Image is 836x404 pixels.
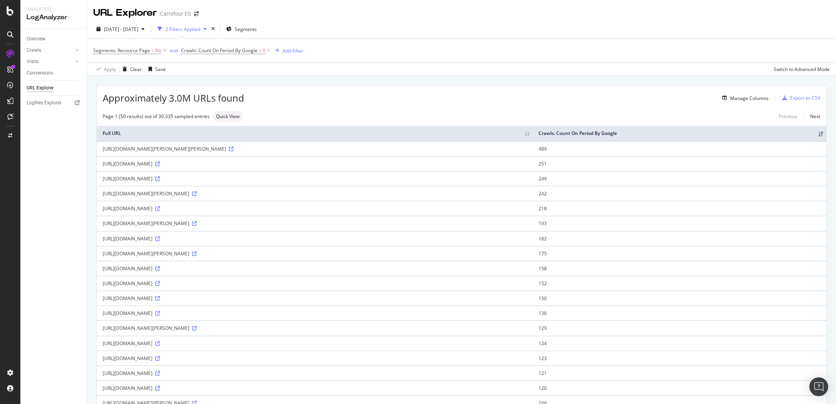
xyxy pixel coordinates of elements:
td: 124 [533,336,826,351]
th: Crawls: Count On Period By Google: activate to sort column ascending [533,126,826,141]
div: Crawls [27,46,41,55]
div: URL Explorer [93,6,157,20]
div: [URL][DOMAIN_NAME] [103,205,527,212]
div: Page 1 (50 results) out of 30,335 sampled entries [103,113,210,120]
a: URL Explorer [27,84,81,92]
td: 489 [533,141,826,156]
div: neutral label [213,111,243,122]
div: [URL][DOMAIN_NAME] [103,295,527,302]
td: 249 [533,171,826,186]
div: Export as CSV [790,95,820,101]
div: [URL][DOMAIN_NAME] [103,265,527,272]
div: Open Intercom Messenger [809,377,828,396]
div: [URL][DOMAIN_NAME] [103,175,527,182]
span: Approximately 3.0M URLs found [103,91,244,105]
button: 2 Filters Applied [154,23,210,35]
span: = [151,47,154,54]
a: Logfiles Explorer [27,99,81,107]
td: 242 [533,186,826,201]
button: Clear [120,63,142,75]
div: Carrefour ES [160,10,191,18]
span: Segments [235,26,257,33]
div: Conversions [27,69,53,77]
button: Export as CSV [779,92,820,104]
div: Overview [27,35,45,43]
span: 0 [263,45,265,56]
td: 218 [533,201,826,216]
div: [URL][DOMAIN_NAME] [103,385,527,391]
a: Visits [27,58,73,66]
div: [URL][DOMAIN_NAME] [103,160,527,167]
td: 129 [533,320,826,335]
td: 150 [533,291,826,306]
div: [URL][DOMAIN_NAME][PERSON_NAME] [103,220,527,227]
td: 152 [533,276,826,291]
div: Visits [27,58,38,66]
div: LogAnalyzer [27,13,80,22]
td: 158 [533,261,826,276]
div: Add Filter [283,47,303,54]
div: 2 Filters Applied [165,26,200,33]
td: 121 [533,366,826,380]
div: Manage Columns [730,95,769,102]
td: 193 [533,216,826,231]
button: and [170,47,178,54]
div: [URL][DOMAIN_NAME][PERSON_NAME] [103,190,527,197]
div: Switch to Advanced Mode [774,66,830,73]
div: Logfiles Explorer [27,99,62,107]
div: [URL][DOMAIN_NAME][PERSON_NAME] [103,250,527,257]
td: 175 [533,246,826,261]
span: Crawls: Count On Period By Google [181,47,258,54]
button: Switch to Advanced Mode [771,63,830,75]
div: [URL][DOMAIN_NAME][PERSON_NAME] [103,325,527,331]
button: Apply [93,63,116,75]
a: Conversions [27,69,81,77]
div: [URL][DOMAIN_NAME] [103,235,527,242]
a: Crawls [27,46,73,55]
span: > [259,47,261,54]
button: Save [145,63,166,75]
span: Segments: Resource Page [93,47,150,54]
button: [DATE] - [DATE] [93,23,148,35]
span: Quick View [216,114,239,119]
a: Overview [27,35,81,43]
div: Analytics [27,6,80,13]
div: [URL][DOMAIN_NAME] [103,310,527,317]
div: [URL][DOMAIN_NAME][PERSON_NAME][PERSON_NAME] [103,146,527,152]
button: Manage Columns [719,93,769,103]
span: [DATE] - [DATE] [104,26,138,33]
td: 182 [533,231,826,246]
a: Next [804,111,820,122]
button: Segments [223,23,260,35]
td: 136 [533,306,826,320]
div: times [210,25,216,33]
div: Clear [130,66,142,73]
td: 251 [533,156,826,171]
div: [URL][DOMAIN_NAME] [103,355,527,362]
div: arrow-right-arrow-left [194,11,199,16]
td: 123 [533,351,826,366]
div: Save [155,66,166,73]
div: [URL][DOMAIN_NAME] [103,280,527,287]
td: 120 [533,380,826,395]
div: [URL][DOMAIN_NAME] [103,340,527,347]
span: No [155,45,161,56]
button: Add Filter [272,46,303,55]
th: Full URL: activate to sort column ascending [97,126,533,141]
div: Apply [104,66,116,73]
div: URL Explorer [27,84,54,92]
div: [URL][DOMAIN_NAME] [103,370,527,377]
